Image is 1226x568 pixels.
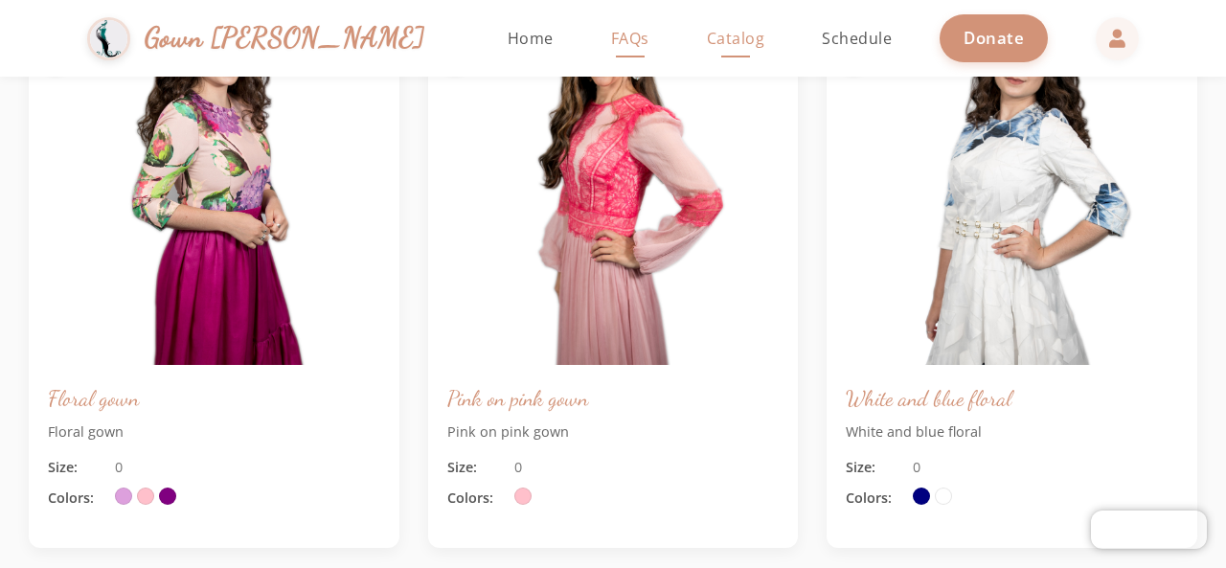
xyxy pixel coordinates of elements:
h3: White and blue floral [846,384,1178,412]
span: Donate [964,27,1024,49]
span: Size: [48,457,105,478]
span: Colors: [48,488,105,509]
p: Floral gown [48,421,380,443]
h3: Floral gown [48,384,380,412]
span: Size: [447,457,505,478]
span: Schedule [822,28,892,49]
span: Home [508,28,554,49]
img: Gown Gmach Logo [87,17,130,60]
a: Donate [940,14,1048,61]
p: White and blue floral [846,421,1178,443]
img: Pink on pink gown [428,30,799,365]
span: Colors: [846,488,903,509]
img: White and blue floral [827,30,1197,365]
span: 0 [913,457,920,478]
span: FAQs [611,28,649,49]
span: Gown [PERSON_NAME] [145,17,425,58]
span: Size: [846,457,903,478]
h3: Pink on pink gown [447,384,780,412]
span: Catalog [707,28,765,49]
img: Floral gown [29,30,399,365]
iframe: Chatra live chat [1091,511,1207,549]
span: 0 [514,457,522,478]
span: 0 [115,457,123,478]
span: Colors: [447,488,505,509]
p: Pink on pink gown [447,421,780,443]
a: Gown [PERSON_NAME] [87,12,444,65]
